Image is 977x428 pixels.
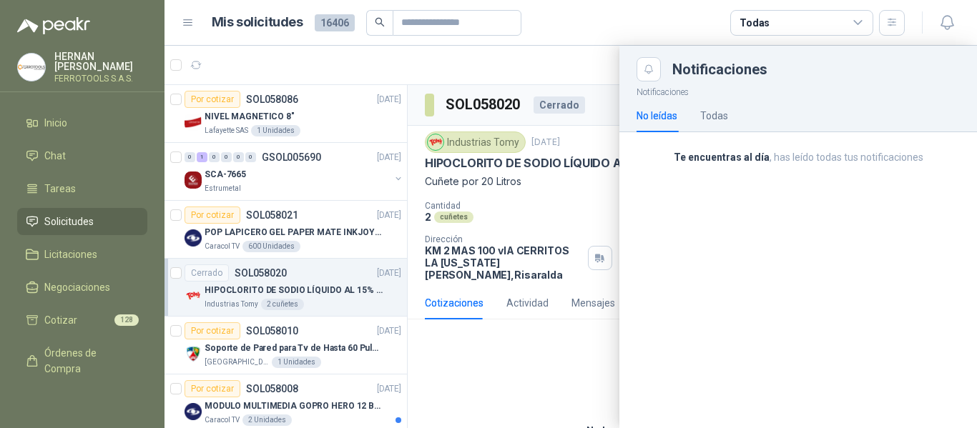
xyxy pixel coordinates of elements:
[44,181,76,196] span: Tareas
[17,109,147,136] a: Inicio
[44,115,67,131] span: Inicio
[44,148,66,164] span: Chat
[17,388,147,415] a: Remisiones
[17,339,147,382] a: Órdenes de Compra
[315,14,355,31] span: 16406
[17,175,147,202] a: Tareas
[637,149,960,165] p: , has leído todas tus notificaciones
[54,74,147,83] p: FERROTOOLS S.A.S.
[212,12,303,33] h1: Mis solicitudes
[672,62,960,76] div: Notificaciones
[17,17,90,34] img: Logo peakr
[44,214,94,229] span: Solicitudes
[44,279,110,295] span: Negociaciones
[619,81,977,99] p: Notificaciones
[637,57,661,81] button: Close
[700,108,728,124] div: Todas
[740,15,770,31] div: Todas
[54,51,147,71] p: HERNAN [PERSON_NAME]
[17,241,147,268] a: Licitaciones
[17,307,147,334] a: Cotizar128
[375,17,385,27] span: search
[18,54,45,81] img: Company Logo
[44,345,134,377] span: Órdenes de Compra
[44,312,77,328] span: Cotizar
[637,108,677,124] div: No leídas
[44,247,97,262] span: Licitaciones
[17,142,147,169] a: Chat
[17,274,147,301] a: Negociaciones
[114,314,139,326] span: 128
[674,151,770,163] b: Te encuentras al día
[17,208,147,235] a: Solicitudes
